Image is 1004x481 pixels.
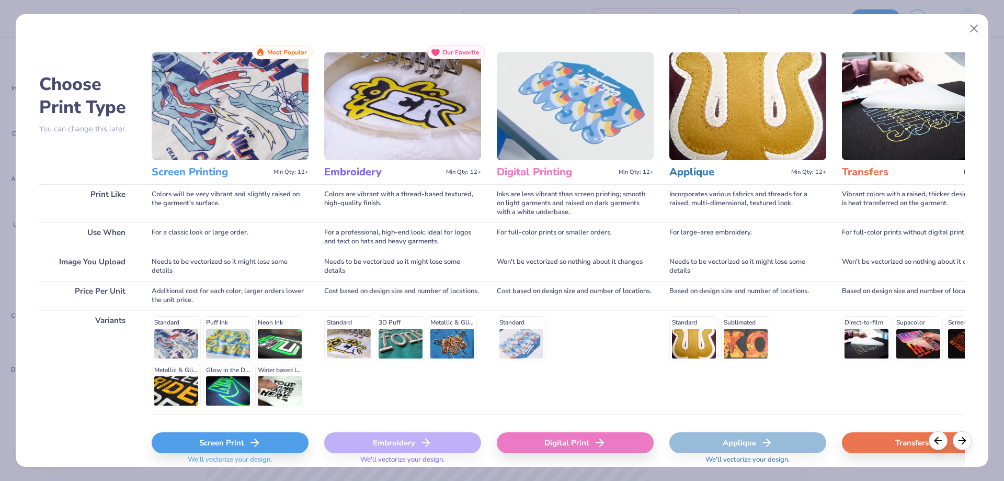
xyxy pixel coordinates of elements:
span: Our Favorite [442,49,480,56]
div: For a professional, high-end look; ideal for logos and text on hats and heavy garments. [324,222,481,252]
div: Needs to be vectorized so it might lose some details [669,252,826,281]
div: Cost based on design size and number of locations. [324,281,481,310]
span: Most Popular [267,49,307,56]
span: Min Qty: 12+ [273,169,309,176]
img: Embroidery [324,52,481,160]
img: Applique [669,52,826,160]
div: Inks are less vibrant than screen printing; smooth on light garments and raised on dark garments ... [497,184,654,222]
span: Min Qty: 12+ [446,169,481,176]
div: Variants [39,310,136,414]
span: We'll vectorize your design. [701,455,794,471]
div: Needs to be vectorized so it might lose some details [324,252,481,281]
span: We'll vectorize your design. [184,455,276,471]
div: Screen Print [152,432,309,453]
div: Based on design size and number of locations. [669,281,826,310]
div: Incorporates various fabrics and threads for a raised, multi-dimensional, textured look. [669,184,826,222]
div: Transfers [842,432,999,453]
div: Needs to be vectorized so it might lose some details [152,252,309,281]
div: Embroidery [324,432,481,453]
span: We'll vectorize your design. [356,455,449,471]
div: Price Per Unit [39,281,136,310]
h3: Screen Printing [152,165,269,179]
div: Use When [39,222,136,252]
p: You can change this later. [39,125,136,133]
h3: Transfers [842,165,960,179]
div: Print Like [39,184,136,222]
h2: Choose Print Type [39,73,136,119]
img: Digital Printing [497,52,654,160]
span: Min Qty: 12+ [964,169,999,176]
div: Image You Upload [39,252,136,281]
div: Digital Print [497,432,654,453]
img: Transfers [842,52,999,160]
div: For large-area embroidery. [669,222,826,252]
div: Applique [669,432,826,453]
img: Screen Printing [152,52,309,160]
div: Additional cost for each color; larger orders lower the unit price. [152,281,309,310]
div: For full-color prints without digital printing. [842,222,999,252]
div: Colors are vibrant with a thread-based textured, high-quality finish. [324,184,481,222]
div: Colors will be very vibrant and slightly raised on the garment's surface. [152,184,309,222]
h3: Digital Printing [497,165,614,179]
div: Won't be vectorized so nothing about it changes [497,252,654,281]
span: Min Qty: 12+ [791,169,826,176]
span: Min Qty: 12+ [619,169,654,176]
div: Based on design size and number of locations. [842,281,999,310]
div: Won't be vectorized so nothing about it changes [842,252,999,281]
h3: Embroidery [324,165,442,179]
div: Cost based on design size and number of locations. [497,281,654,310]
div: For a classic look or large order. [152,222,309,252]
div: Vibrant colors with a raised, thicker design since it is heat transferred on the garment. [842,184,999,222]
h3: Applique [669,165,787,179]
button: Close [964,19,984,39]
div: For full-color prints or smaller orders. [497,222,654,252]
